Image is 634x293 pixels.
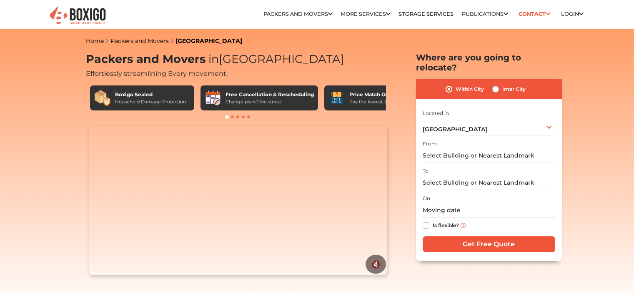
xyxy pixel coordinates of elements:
[349,98,413,105] div: Pay the lowest. Guaranteed!
[110,37,169,45] a: Packers and Movers
[175,37,242,45] a: [GEOGRAPHIC_DATA]
[423,110,449,117] label: Located in
[423,203,555,218] input: Moving date
[94,90,111,106] img: Boxigo Sealed
[423,140,437,148] label: From
[561,11,584,17] a: Login
[208,52,219,66] span: in
[205,90,221,106] img: Free Cancellation & Rescheduling
[423,167,429,175] label: To
[462,11,508,17] a: Publications
[86,53,390,66] h1: Packers and Movers
[328,90,345,106] img: Price Match Guarantee
[366,255,386,274] button: 🔇
[461,223,466,228] img: info
[341,11,391,17] a: More services
[263,11,333,17] a: Packers and Movers
[205,52,344,66] span: [GEOGRAPHIC_DATA]
[349,91,413,98] div: Price Match Guarantee
[502,84,526,94] label: Inter City
[226,98,314,105] div: Change plans? No stress!
[423,195,430,202] label: On
[86,70,228,78] span: Effortlessly streamlining Every movement.
[48,5,107,26] img: Boxigo
[423,125,487,133] span: [GEOGRAPHIC_DATA]
[86,37,104,45] a: Home
[433,220,459,229] label: Is flexible?
[398,11,454,17] a: Storage Services
[115,91,186,98] div: Boxigo Sealed
[115,98,186,105] div: Household Damage Protection
[423,175,555,190] input: Select Building or Nearest Landmark
[423,148,555,163] input: Select Building or Nearest Landmark
[89,126,387,275] video: Your browser does not support the video tag.
[456,84,484,94] label: Within City
[423,236,555,252] input: Get Free Quote
[416,53,562,73] h2: Where are you going to relocate?
[516,8,553,20] a: Contact
[226,91,314,98] div: Free Cancellation & Rescheduling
